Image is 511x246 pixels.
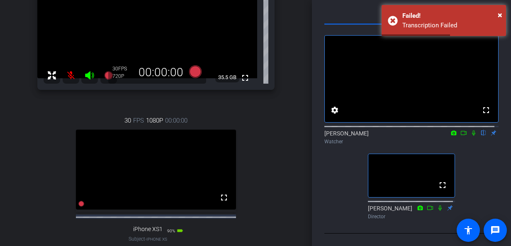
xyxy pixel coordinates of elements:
span: × [498,10,502,20]
span: 90% [167,229,175,233]
button: Close [498,9,502,21]
span: iPhone XS1 [133,226,163,233]
span: Subject [129,235,167,243]
div: Transcription Failed [402,21,500,30]
span: FPS [118,66,127,72]
div: [PERSON_NAME] [368,204,455,220]
div: Failed! [402,11,500,21]
mat-icon: battery_std [177,227,183,234]
div: Director [368,213,455,220]
mat-icon: fullscreen [240,73,250,83]
mat-icon: fullscreen [219,193,229,203]
div: 00:00:00 [133,65,189,80]
span: 30 [124,116,131,125]
mat-icon: settings [330,105,340,115]
span: iPhone XS [146,237,167,241]
div: Watcher [324,138,499,145]
span: 35.5 GB [215,72,239,82]
div: 30 [112,65,133,72]
div: [PERSON_NAME] [324,129,499,145]
span: 00:00:00 [165,116,187,125]
div: 720P [112,73,133,80]
mat-icon: accessibility [463,225,473,235]
span: 1080P [146,116,163,125]
mat-icon: message [490,225,500,235]
span: FPS [133,116,144,125]
mat-icon: fullscreen [481,105,491,115]
mat-icon: flip [479,129,489,136]
mat-icon: fullscreen [438,180,448,190]
span: - [145,236,146,242]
